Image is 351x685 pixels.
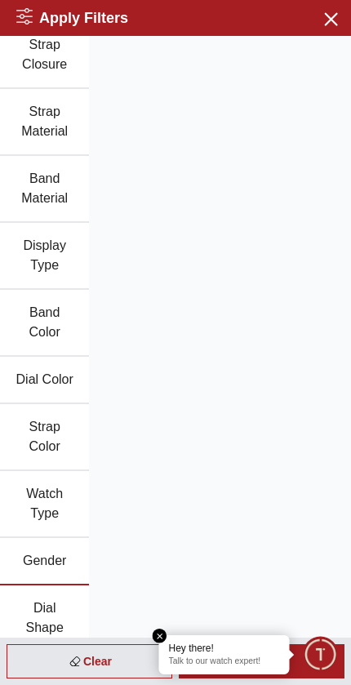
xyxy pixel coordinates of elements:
[153,629,167,643] em: Close tooltip
[7,644,172,678] div: Clear
[16,7,128,29] h2: Apply Filters
[303,637,339,673] div: Chat Widget
[169,642,280,655] div: Hey there!
[169,656,280,668] p: Talk to our watch expert!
